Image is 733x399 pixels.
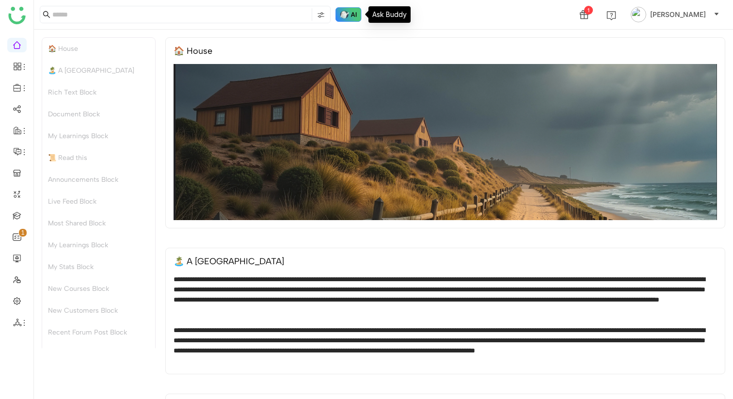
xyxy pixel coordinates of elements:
div: 🏠 House [42,38,155,60]
div: My Learnings Block [42,125,155,147]
div: 🏝️ A [GEOGRAPHIC_DATA] [174,256,284,267]
div: My Learnings Block [42,234,155,256]
div: Most Shared Block [42,212,155,234]
div: Recent Forum Post Block [42,321,155,343]
div: New Courses Block [42,278,155,300]
div: Document Block [42,103,155,125]
div: Recently Published Block [42,343,155,365]
img: ask-buddy-hover.svg [335,7,362,22]
div: Ask Buddy [368,6,411,23]
img: avatar [631,7,646,22]
div: New Customers Block [42,300,155,321]
div: 🏝️ A [GEOGRAPHIC_DATA] [42,60,155,81]
img: search-type.svg [317,11,325,19]
div: 🏠 House [174,46,212,56]
div: My Stats Block [42,256,155,278]
img: help.svg [606,11,616,20]
img: logo [8,7,26,24]
div: 1 [584,6,593,15]
div: Announcements Block [42,169,155,191]
div: 📜 Read this [42,147,155,169]
div: Live Feed Block [42,191,155,212]
button: [PERSON_NAME] [629,7,721,22]
div: Rich Text Block [42,81,155,103]
img: 68553b2292361c547d91f02a [174,64,717,220]
span: [PERSON_NAME] [650,9,706,20]
p: 1 [21,228,25,238]
nz-badge-sup: 1 [19,229,27,237]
